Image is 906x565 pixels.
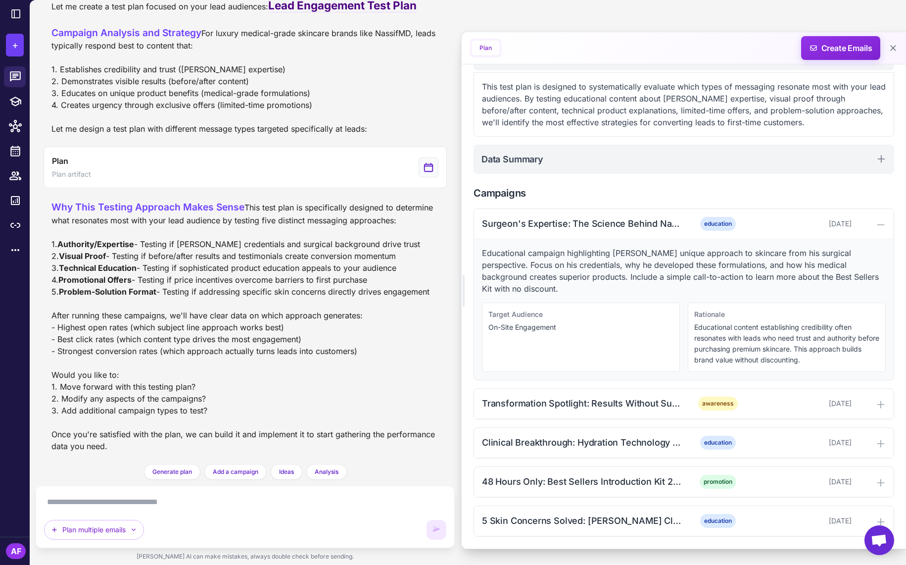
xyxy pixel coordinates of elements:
div: 48 Hours Only: Best Sellers Introduction Kit 20% Off [482,475,682,488]
span: Campaign Analysis and Strategy [51,27,201,39]
button: View generated Plan [44,147,447,188]
strong: Authority/Expertise [57,239,134,249]
span: Plan artifact [52,169,91,180]
button: + [6,34,24,56]
span: education [700,514,736,528]
button: Add a campaign [204,464,267,480]
span: promotion [700,475,736,489]
p: On-Site Engagement [488,322,673,333]
span: education [700,217,736,231]
div: Surgeon's Expertise: The Science Behind NassifMD [482,217,682,230]
span: Why This Testing Approach Makes Sense [51,201,244,213]
span: Create Emails [798,36,884,60]
button: Generate plan [144,464,200,480]
div: 5 Skin Concerns Solved: [PERSON_NAME] Clinical Approach [482,514,682,527]
button: Ideas [271,464,302,480]
div: [DATE] [754,218,852,229]
div: [DATE] [754,398,852,409]
div: [DATE] [754,515,852,526]
span: Analysis [315,467,338,476]
div: Rationale [694,309,879,320]
span: Plan [52,155,68,167]
button: Plan multiple emails [44,520,144,540]
div: Clinical Breakthrough: Hydration Technology Explained [482,436,682,449]
span: education [700,436,736,450]
a: Open chat [864,525,894,555]
button: Plan [472,41,500,55]
div: This test plan is specifically designed to determine what resonates most with your lead audience ... [51,200,439,452]
strong: Promotional Offers [58,275,132,285]
p: Educational content establishing credibility often resonates with leads who need trust and author... [694,322,879,365]
strong: Technical Education [59,263,137,273]
span: + [12,38,18,52]
strong: Problem-Solution Format [59,287,156,297]
span: Add a campaign [213,467,258,476]
h2: Data Summary [481,153,543,166]
div: [PERSON_NAME] AI can make mistakes, always double check before sending. [36,548,455,565]
span: awareness [698,397,738,411]
div: [DATE] [754,476,852,487]
div: Target Audience [488,309,673,320]
div: [DATE] [754,437,852,448]
p: Educational campaign highlighting [PERSON_NAME] unique approach to skincare from his surgical per... [482,247,886,295]
div: AF [6,543,26,559]
p: This test plan is designed to systematically evaluate which types of messaging resonate most with... [482,81,886,128]
button: Analysis [306,464,347,480]
h2: Campaigns [474,186,894,201]
strong: Visual Proof [59,251,106,261]
span: Ideas [279,467,294,476]
div: Transformation Spotlight: Results Without Surgery [482,397,682,410]
span: Generate plan [152,467,192,476]
button: Create Emails [801,36,880,60]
